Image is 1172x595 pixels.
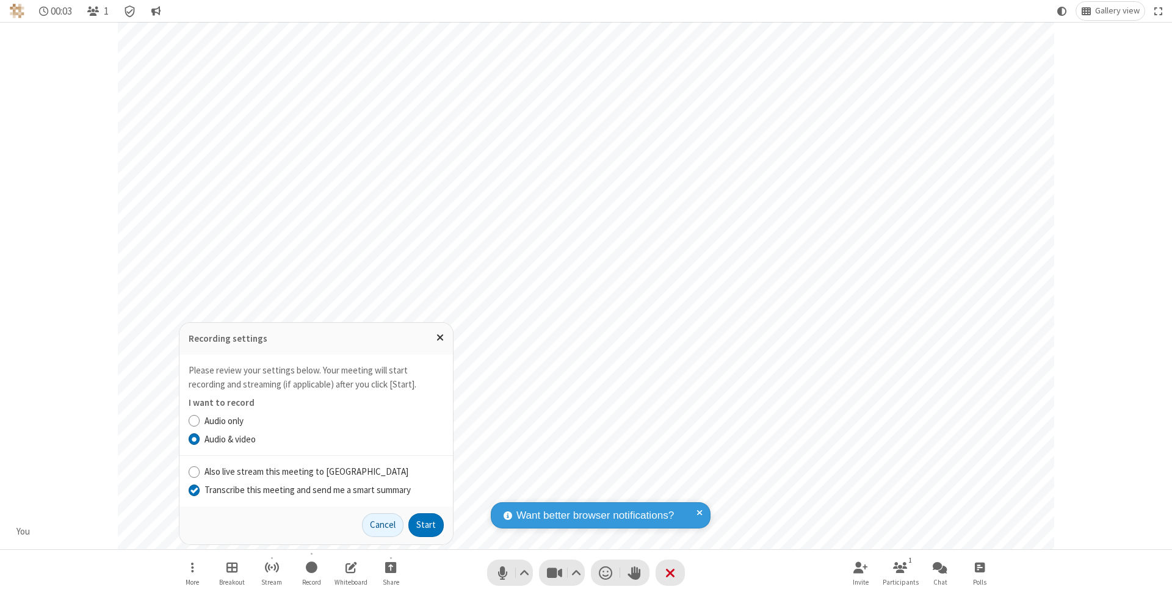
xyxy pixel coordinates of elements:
[408,513,444,538] button: Start
[333,555,369,590] button: Open shared whiteboard
[1076,2,1145,20] button: Change layout
[427,323,453,353] button: Close popover
[372,555,409,590] button: Start sharing
[516,560,533,586] button: Audio settings
[204,414,444,428] label: Audio only
[146,2,165,20] button: Conversation
[905,555,916,566] div: 1
[174,555,211,590] button: Open menu
[933,579,947,586] span: Chat
[853,579,869,586] span: Invite
[118,2,142,20] div: Meeting details Encryption enabled
[383,579,399,586] span: Share
[214,555,250,590] button: Manage Breakout Rooms
[302,579,321,586] span: Record
[335,579,367,586] span: Whiteboard
[204,483,444,497] label: Transcribe this meeting and send me a smart summary
[1149,2,1168,20] button: Fullscreen
[204,433,444,447] label: Audio & video
[186,579,199,586] span: More
[591,560,620,586] button: Send a reaction
[104,5,109,17] span: 1
[973,579,986,586] span: Polls
[539,560,585,586] button: Stop video (⌘+Shift+V)
[219,579,245,586] span: Breakout
[842,555,879,590] button: Invite participants (⌘+Shift+I)
[82,2,114,20] button: Open participant list
[253,555,290,590] button: Start streaming
[34,2,78,20] div: Timer
[568,560,585,586] button: Video setting
[882,555,919,590] button: Open participant list
[189,333,267,344] label: Recording settings
[189,397,255,408] label: I want to record
[189,364,416,390] label: Please review your settings below. Your meeting will start recording and streaming (if applicable...
[487,560,533,586] button: Mute (⌘+Shift+A)
[362,513,403,538] button: Cancel
[12,525,35,539] div: You
[620,560,649,586] button: Raise hand
[1095,6,1140,16] span: Gallery view
[961,555,998,590] button: Open poll
[1052,2,1072,20] button: Using system theme
[293,555,330,590] button: Record
[204,465,444,479] label: Also live stream this meeting to [GEOGRAPHIC_DATA]
[10,4,24,18] img: QA Selenium DO NOT DELETE OR CHANGE
[922,555,958,590] button: Open chat
[261,579,282,586] span: Stream
[656,560,685,586] button: End or leave meeting
[883,579,919,586] span: Participants
[51,5,72,17] span: 00:03
[516,508,674,524] span: Want better browser notifications?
